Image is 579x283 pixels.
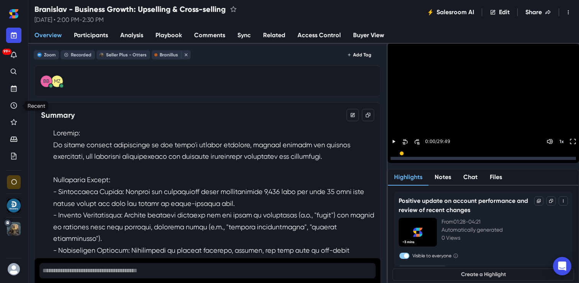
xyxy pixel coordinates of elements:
[34,15,238,25] p: [DATE] • 2:00 PM - 2:30 PM
[6,132,21,147] a: Waiting Room
[7,222,21,236] div: Seller Plus - Otters
[6,28,21,43] button: New meeting
[120,31,143,40] span: Analysis
[559,139,564,144] p: 1 x
[399,196,531,215] p: Positive update on account performance and review of recent changes
[442,218,568,226] p: From 01:28 - 04:21
[106,52,147,58] div: Seller Plus - Otters
[568,137,577,146] button: Toggle FullScreen
[399,239,417,246] span: ~3 mins
[424,138,450,145] p: 0:00 / 29:49
[6,48,21,63] button: Notifications
[412,252,451,259] label: Visible to everyone
[553,257,571,275] div: Open Intercom Messenger
[557,137,566,146] button: Change speed
[559,196,568,206] button: Toggle Menu
[44,52,56,58] div: Zoom
[99,53,104,57] img: Seller Plus - Otters
[429,169,457,186] button: Notes
[41,110,75,120] h3: Summary
[291,28,347,44] a: Access Control
[6,115,21,130] a: Favorites
[402,141,406,146] div: 15
[445,100,522,115] button: Play Highlights
[3,50,10,53] p: 99+
[353,31,384,40] span: Buyer View
[545,137,554,146] button: Mute
[546,196,556,206] button: Copy Link
[388,169,429,186] button: Highlights
[71,52,92,58] div: Recorded
[6,98,21,114] a: Recent
[34,5,226,14] h2: Branislav - Business Growth: Upselling & Cross-selling
[6,81,21,97] a: Upcoming
[442,234,568,242] p: 0 Views
[7,175,21,189] div: Organization
[181,51,189,59] button: close
[393,268,574,281] button: Create a Highlight
[7,199,21,212] div: Discovery Calls
[345,50,375,59] button: Add Tag
[457,169,484,186] button: Chat
[6,6,21,21] a: Home
[257,28,291,44] a: Related
[229,5,238,14] button: favorite this meeting
[442,226,568,234] p: Automatically generated
[445,80,522,95] button: Play
[6,149,21,164] a: Your Plans
[484,5,516,20] button: Edit
[389,137,398,146] button: Play
[347,109,359,121] button: Edit
[6,64,21,80] a: Search
[74,31,108,40] span: Participants
[34,31,62,40] span: Overview
[155,31,182,40] span: Playbook
[417,141,420,146] div: 15
[6,262,22,277] button: User menu
[43,79,49,84] div: bane bane
[401,137,410,146] button: Skip Back 30 Seconds
[421,5,480,20] button: Salesroom AI
[519,5,557,20] button: Share
[484,169,508,186] button: Files
[534,196,543,206] button: Options
[231,28,257,44] a: Sync
[561,5,576,20] button: Toggle Menu
[188,28,231,44] a: Comments
[399,218,437,247] img: Highlight Thumbnail
[160,52,178,58] div: Branillus
[412,137,421,146] button: Skip Forward 30 Seconds
[11,178,17,186] div: Organization
[54,79,61,84] div: May Ziv
[362,109,374,121] button: Copy Summary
